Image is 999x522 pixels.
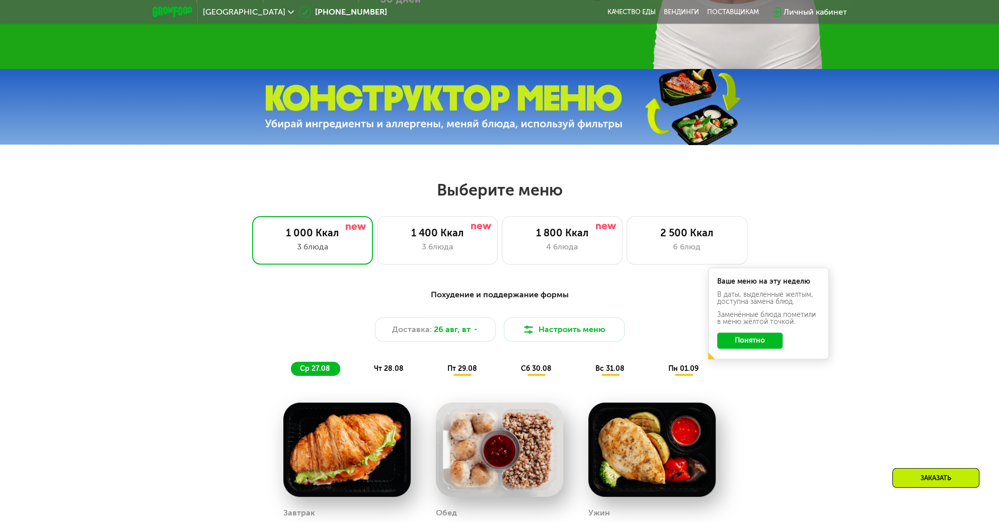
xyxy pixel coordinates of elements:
[263,227,362,239] div: 1 000 Ккал
[512,227,612,239] div: 1 800 Ккал
[717,333,783,349] button: Понятно
[388,241,487,253] div: 3 блюда
[784,6,847,18] div: Личный кабинет
[447,364,477,373] span: пт 29.08
[504,317,625,342] button: Настроить меню
[588,505,610,520] div: Ужин
[595,364,625,373] span: вс 31.08
[32,180,967,200] h2: Выберите меню
[203,8,285,16] span: [GEOGRAPHIC_DATA]
[892,468,979,488] div: Заказать
[521,364,552,373] span: сб 30.08
[637,241,737,253] div: 6 блюд
[637,227,737,239] div: 2 500 Ккал
[374,364,404,373] span: чт 28.08
[664,8,699,16] a: Вендинги
[436,505,457,520] div: Обед
[283,505,315,520] div: Завтрак
[717,311,820,325] div: Заменённые блюда пометили в меню жёлтой точкой.
[388,227,487,239] div: 1 400 Ккал
[202,289,798,301] div: Похудение и поддержание формы
[512,241,612,253] div: 4 блюда
[717,291,820,305] div: В даты, выделенные желтым, доступна замена блюд.
[707,8,759,16] div: поставщикам
[299,6,387,18] a: [PHONE_NUMBER]
[607,8,656,16] a: Качество еды
[300,364,330,373] span: ср 27.08
[668,364,699,373] span: пн 01.09
[392,323,432,336] span: Доставка:
[717,278,820,285] div: Ваше меню на эту неделю
[434,323,471,336] span: 26 авг, вт
[263,241,362,253] div: 3 блюда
